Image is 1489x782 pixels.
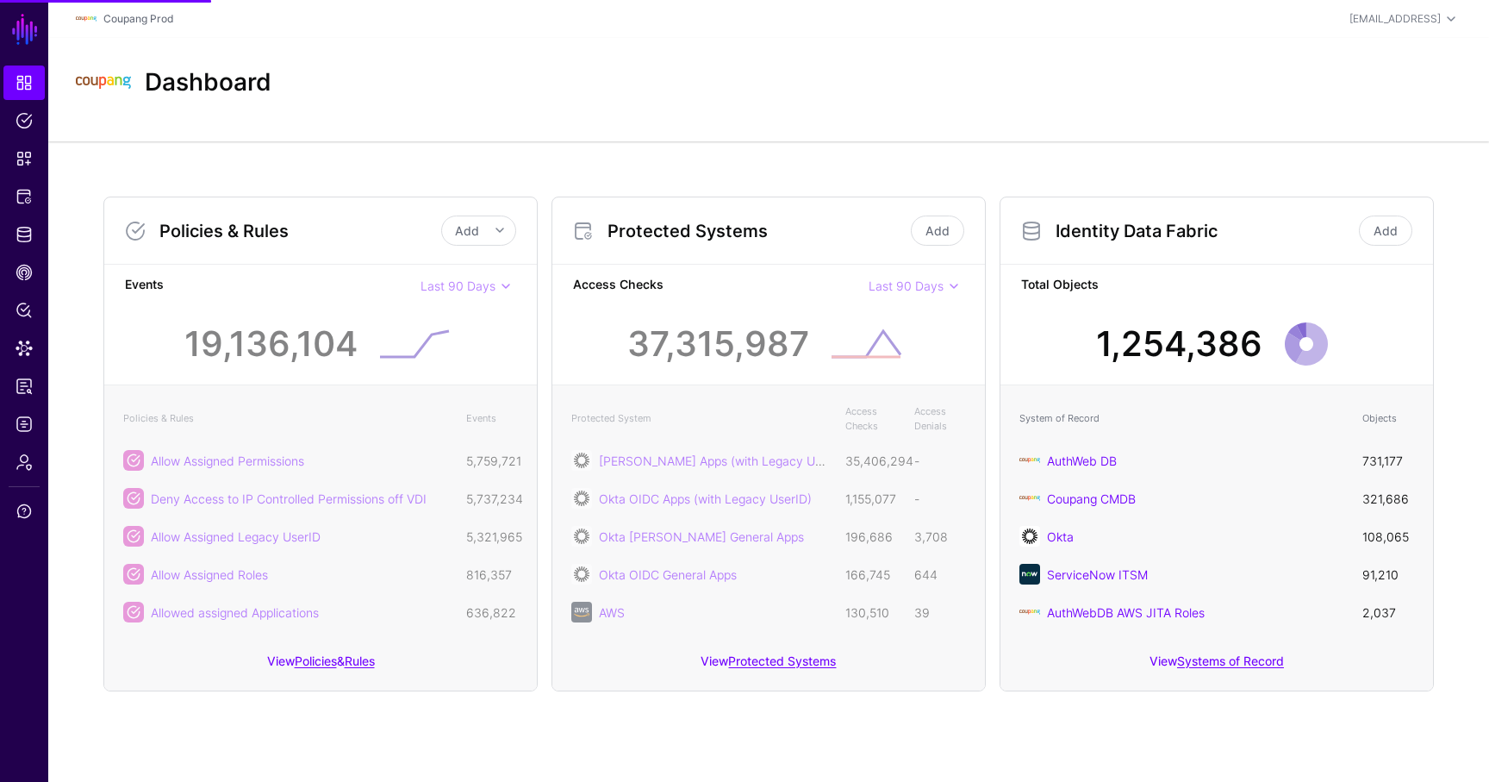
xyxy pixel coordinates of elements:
img: svg+xml;base64,PHN2ZyB3aWR0aD0iNjQiIGhlaWdodD0iNjQiIHZpZXdCb3g9IjAgMCA2NCA2NCIgZmlsbD0ibm9uZSIgeG... [571,450,592,471]
a: ServiceNow ITSM [1047,567,1148,582]
img: svg+xml;base64,PHN2ZyB3aWR0aD0iNjQiIGhlaWdodD0iNjQiIHZpZXdCb3g9IjAgMCA2NCA2NCIgZmlsbD0ibm9uZSIgeG... [571,602,592,622]
a: Coupang CMDB [1047,491,1136,506]
td: 816,357 [458,555,526,593]
h3: Identity Data Fabric [1056,221,1355,241]
strong: Access Checks [573,275,869,297]
td: 636,822 [458,593,526,631]
span: Policy Lens [16,302,33,319]
div: View [1000,641,1433,691]
a: Allow Assigned Roles [151,567,268,582]
td: 130,510 [837,593,906,631]
th: Objects [1354,396,1423,441]
td: 3,708 [906,517,975,555]
h2: Dashboard [145,68,271,97]
a: Reports [3,369,45,404]
a: Protected Systems [3,179,45,214]
a: Allow Assigned Permissions [151,454,304,468]
a: Okta [1047,529,1074,544]
span: Identity Data Fabric [16,226,33,243]
td: - [906,479,975,517]
a: SGNL [10,10,40,48]
td: 91,210 [1354,555,1423,593]
a: Policies [3,103,45,138]
a: Protected Systems [728,654,836,668]
img: svg+xml;base64,PHN2ZyB3aWR0aD0iNjQiIGhlaWdodD0iNjQiIHZpZXdCb3g9IjAgMCA2NCA2NCIgZmlsbD0ibm9uZSIgeG... [571,488,592,509]
td: 5,321,965 [458,517,526,555]
span: Last 90 Days [869,278,944,293]
th: Access Denials [906,396,975,441]
span: Data Lens [16,340,33,357]
th: Policies & Rules [115,396,458,441]
img: svg+xml;base64,PHN2ZyBpZD0iTG9nbyIgeG1sbnM9Imh0dHA6Ly93d3cudzMub3JnLzIwMDAvc3ZnIiB3aWR0aD0iMTIxLj... [76,9,97,29]
td: 5,759,721 [458,441,526,479]
a: Logs [3,407,45,441]
td: 1,155,077 [837,479,906,517]
a: Allowed assigned Applications [151,605,319,620]
h3: Policies & Rules [159,221,441,241]
a: Data Lens [3,331,45,366]
span: Last 90 Days [421,278,495,293]
a: Systems of Record [1177,654,1284,668]
a: Okta OIDC General Apps [599,567,737,582]
th: Events [458,396,526,441]
span: Support [16,503,33,520]
div: 19,136,104 [184,318,358,370]
img: svg+xml;base64,PHN2ZyBpZD0iTG9nbyIgeG1sbnM9Imh0dHA6Ly93d3cudzMub3JnLzIwMDAvc3ZnIiB3aWR0aD0iMTIxLj... [1019,488,1040,509]
div: 37,315,987 [627,318,809,370]
img: svg+xml;base64,PHN2ZyBpZD0iTG9nbyIgeG1sbnM9Imh0dHA6Ly93d3cudzMub3JnLzIwMDAvc3ZnIiB3aWR0aD0iMTIxLj... [76,55,131,110]
a: Rules [345,654,375,668]
h3: Protected Systems [607,221,907,241]
strong: Events [125,275,421,297]
a: Okta OIDC Apps (with Legacy UserID) [599,491,812,506]
a: Add [1359,216,1412,246]
th: Access Checks [837,396,906,441]
td: - [906,441,975,479]
img: svg+xml;base64,PHN2ZyB3aWR0aD0iNjQiIGhlaWdodD0iNjQiIHZpZXdCb3g9IjAgMCA2NCA2NCIgZmlsbD0ibm9uZSIgeG... [1019,526,1040,547]
span: Admin [16,454,33,471]
img: svg+xml;base64,PHN2ZyBpZD0iTG9nbyIgeG1sbnM9Imh0dHA6Ly93d3cudzMub3JnLzIwMDAvc3ZnIiB3aWR0aD0iMTIxLj... [1019,450,1040,471]
td: 166,745 [837,555,906,593]
a: Okta [PERSON_NAME] General Apps [599,529,804,544]
a: Identity Data Fabric [3,217,45,252]
img: svg+xml;base64,PHN2ZyBpZD0iTG9nbyIgeG1sbnM9Imh0dHA6Ly93d3cudzMub3JnLzIwMDAvc3ZnIiB3aWR0aD0iMTIxLj... [1019,602,1040,622]
td: 35,406,294 [837,441,906,479]
strong: Total Objects [1021,275,1412,297]
span: Policies [16,112,33,129]
th: Protected System [563,396,837,441]
div: View [552,641,985,691]
a: Snippets [3,141,45,176]
a: AuthWebDB AWS JITA Roles [1047,605,1205,620]
td: 644 [906,555,975,593]
a: Dashboard [3,66,45,100]
td: 321,686 [1354,479,1423,517]
a: Policy Lens [3,293,45,328]
a: Deny Access to IP Controlled Permissions off VDI [151,491,427,506]
td: 108,065 [1354,517,1423,555]
a: Policies [295,654,337,668]
span: Dashboard [16,74,33,91]
td: 39 [906,593,975,631]
a: Admin [3,445,45,479]
a: Coupang Prod [103,12,173,25]
div: View & [104,641,537,691]
div: [EMAIL_ADDRESS] [1349,11,1441,27]
td: 731,177 [1354,441,1423,479]
span: Protected Systems [16,188,33,205]
td: 196,686 [837,517,906,555]
span: Reports [16,378,33,395]
td: 5,737,234 [458,479,526,517]
span: Snippets [16,150,33,167]
a: [PERSON_NAME] Apps (with Legacy UserID) [599,454,849,468]
img: svg+xml;base64,PHN2ZyB3aWR0aD0iNjQiIGhlaWdodD0iNjQiIHZpZXdCb3g9IjAgMCA2NCA2NCIgZmlsbD0ibm9uZSIgeG... [571,526,592,547]
span: Logs [16,416,33,433]
span: Add [455,223,479,238]
td: 2,037 [1354,593,1423,631]
a: AWS [599,605,625,620]
span: CAEP Hub [16,264,33,281]
img: svg+xml;base64,PHN2ZyB3aWR0aD0iNjQiIGhlaWdodD0iNjQiIHZpZXdCb3g9IjAgMCA2NCA2NCIgZmlsbD0ibm9uZSIgeG... [1019,564,1040,585]
a: AuthWeb DB [1047,454,1117,468]
a: Add [911,216,964,246]
th: System of Record [1011,396,1354,441]
div: 1,254,386 [1096,318,1262,370]
img: svg+xml;base64,PHN2ZyB3aWR0aD0iNjQiIGhlaWdodD0iNjQiIHZpZXdCb3g9IjAgMCA2NCA2NCIgZmlsbD0ibm9uZSIgeG... [571,564,592,585]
